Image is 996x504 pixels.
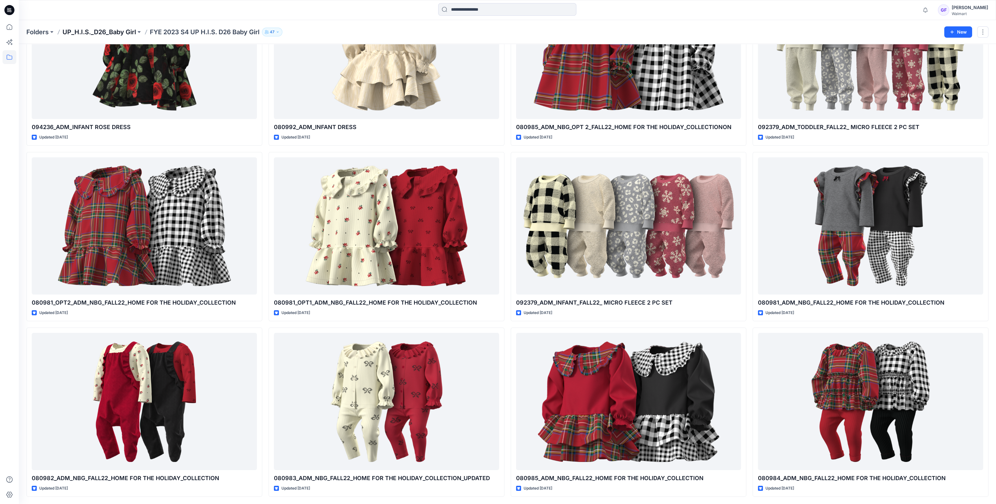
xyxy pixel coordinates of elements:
[516,298,741,307] p: 092379_ADM_INFANT_FALL22_ MICRO FLEECE 2 PC SET
[63,28,136,36] a: UP_H.I.S._D26_Baby Girl
[32,157,257,295] a: 080981_OPT2_ADM_NBG_FALL22_HOME FOR THE HOLIDAY_COLLECTION
[758,157,983,295] a: 080981_ADM_NBG_FALL22_HOME FOR THE HOLIDAY_COLLECTION
[516,474,741,483] p: 080985_ADM_NBG_FALL22_HOME FOR THE HOLIDAY_COLLECTION
[281,485,310,492] p: Updated [DATE]
[944,26,972,38] button: New
[516,157,741,295] a: 092379_ADM_INFANT_FALL22_ MICRO FLEECE 2 PC SET
[274,333,499,470] a: 080983_ADM_NBG_FALL22_HOME FOR THE HOLIDAY_COLLECTION_UPDATED
[150,28,259,36] p: FYE 2023 S4 UP H.I.S. D26 Baby Girl
[274,474,499,483] p: 080983_ADM_NBG_FALL22_HOME FOR THE HOLIDAY_COLLECTION_UPDATED
[758,474,983,483] p: 080984_ADM_NBG_FALL22_HOME FOR THE HOLIDAY_COLLECTION
[281,134,310,141] p: Updated [DATE]
[32,474,257,483] p: 080982_ADM_NBG_FALL22_HOME FOR THE HOLIDAY_COLLECTION
[274,157,499,295] a: 080981_OPT1_ADM_NBG_FALL22_HOME FOR THE HOLIDAY_COLLECTION
[765,485,794,492] p: Updated [DATE]
[952,4,988,11] div: [PERSON_NAME]
[952,11,988,16] div: Walmart
[524,310,552,316] p: Updated [DATE]
[758,298,983,307] p: 080981_ADM_NBG_FALL22_HOME FOR THE HOLIDAY_COLLECTION
[281,310,310,316] p: Updated [DATE]
[262,28,282,36] button: 47
[32,298,257,307] p: 080981_OPT2_ADM_NBG_FALL22_HOME FOR THE HOLIDAY_COLLECTION
[524,485,552,492] p: Updated [DATE]
[524,134,552,141] p: Updated [DATE]
[758,123,983,132] p: 092379_ADM_TODDLER_FALL22_ MICRO FLEECE 2 PC SET
[26,28,49,36] a: Folders
[938,4,949,16] div: GF
[758,333,983,470] a: 080984_ADM_NBG_FALL22_HOME FOR THE HOLIDAY_COLLECTION
[765,134,794,141] p: Updated [DATE]
[39,310,68,316] p: Updated [DATE]
[32,123,257,132] p: 094236_ADM_INFANT ROSE DRESS
[274,298,499,307] p: 080981_OPT1_ADM_NBG_FALL22_HOME FOR THE HOLIDAY_COLLECTION
[39,134,68,141] p: Updated [DATE]
[516,123,741,132] p: 080985_ADM_NBG_OPT 2_FALL22_HOME FOR THE HOLIDAY_COLLECTIONON
[274,123,499,132] p: 080992_ADM_INFANT DRESS
[765,310,794,316] p: Updated [DATE]
[32,333,257,470] a: 080982_ADM_NBG_FALL22_HOME FOR THE HOLIDAY_COLLECTION
[39,485,68,492] p: Updated [DATE]
[516,333,741,470] a: 080985_ADM_NBG_FALL22_HOME FOR THE HOLIDAY_COLLECTION
[270,29,275,35] p: 47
